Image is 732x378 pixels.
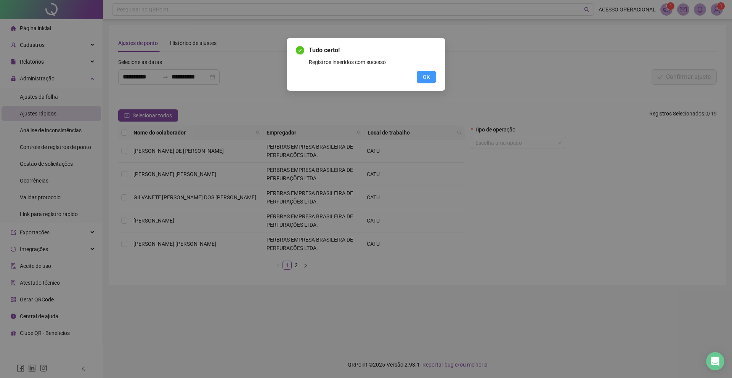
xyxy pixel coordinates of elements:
[296,46,304,54] span: check-circle
[423,73,430,81] span: OK
[309,46,436,55] span: Tudo certo!
[417,71,436,83] button: OK
[706,352,724,370] div: Open Intercom Messenger
[309,58,436,66] div: Registros inseridos com sucesso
